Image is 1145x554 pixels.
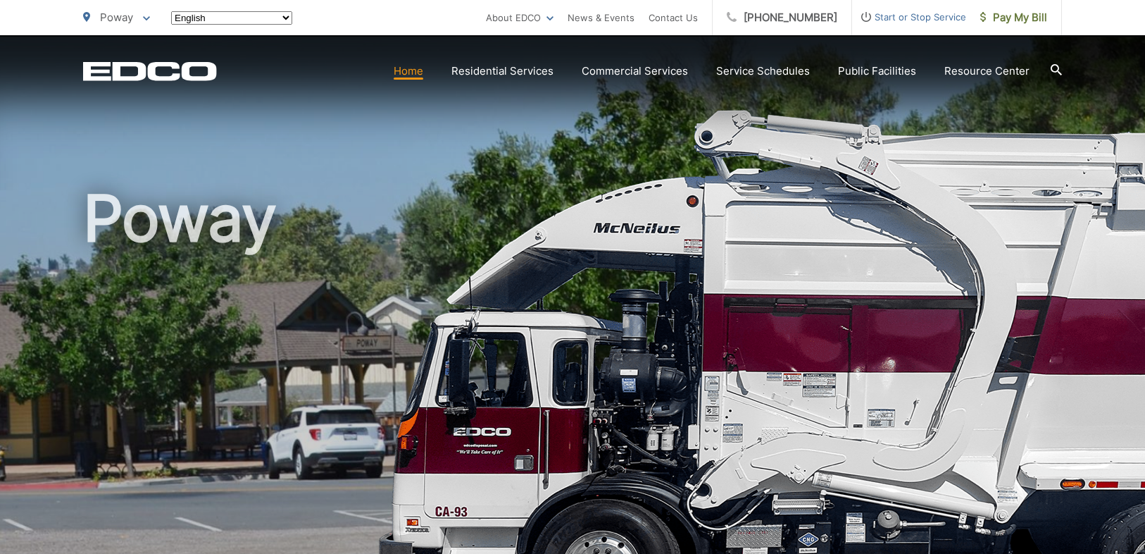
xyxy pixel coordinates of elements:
a: News & Events [568,9,634,26]
a: Public Facilities [838,63,916,80]
span: Poway [100,11,133,24]
a: Residential Services [451,63,553,80]
a: Commercial Services [582,63,688,80]
a: Resource Center [944,63,1030,80]
a: About EDCO [486,9,553,26]
a: Contact Us [649,9,698,26]
select: Select a language [171,11,292,25]
a: Home [394,63,423,80]
a: EDCD logo. Return to the homepage. [83,61,217,81]
span: Pay My Bill [980,9,1047,26]
a: Service Schedules [716,63,810,80]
